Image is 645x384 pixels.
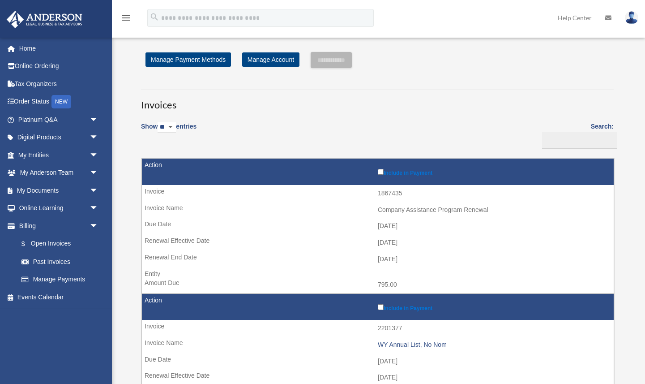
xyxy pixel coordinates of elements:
i: search [150,12,159,22]
td: 2201377 [142,320,614,337]
td: [DATE] [142,234,614,251]
a: My Documentsarrow_drop_down [6,181,112,199]
img: Anderson Advisors Platinum Portal [4,11,85,28]
img: User Pic [625,11,638,24]
a: Home [6,39,112,57]
a: Digital Productsarrow_drop_down [6,129,112,147]
a: Platinum Q&Aarrow_drop_down [6,111,112,129]
a: Events Calendar [6,288,112,306]
div: WY Annual List, No Nom [378,341,609,349]
span: arrow_drop_down [90,129,107,147]
input: Include in Payment [378,304,384,310]
a: Manage Account [242,52,299,67]
td: [DATE] [142,353,614,370]
label: Search: [539,121,614,149]
span: arrow_drop_down [90,217,107,235]
span: $ [26,238,31,250]
span: arrow_drop_down [90,146,107,164]
h3: Invoices [141,90,614,112]
a: Manage Payments [13,271,107,289]
span: arrow_drop_down [90,164,107,182]
label: Show entries [141,121,196,142]
a: $Open Invoices [13,235,103,253]
div: NEW [51,95,71,108]
label: Include in Payment [378,167,609,176]
a: menu [121,16,132,23]
input: Search: [542,132,617,149]
a: Online Learningarrow_drop_down [6,199,112,217]
a: Order StatusNEW [6,93,112,111]
select: Showentries [158,122,176,133]
a: My Anderson Teamarrow_drop_down [6,164,112,182]
span: arrow_drop_down [90,199,107,218]
input: Include in Payment [378,169,384,175]
a: Tax Organizers [6,75,112,93]
i: menu [121,13,132,23]
a: Billingarrow_drop_down [6,217,107,235]
span: arrow_drop_down [90,111,107,129]
a: Past Invoices [13,253,107,271]
label: Include in Payment [378,302,609,311]
td: [DATE] [142,218,614,235]
div: Company Assistance Program Renewal [378,206,609,214]
td: 1867435 [142,185,614,202]
td: [DATE] [142,251,614,268]
a: Manage Payment Methods [145,52,231,67]
td: 795.00 [142,276,614,293]
a: My Entitiesarrow_drop_down [6,146,112,164]
a: Online Ordering [6,57,112,75]
span: arrow_drop_down [90,181,107,200]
